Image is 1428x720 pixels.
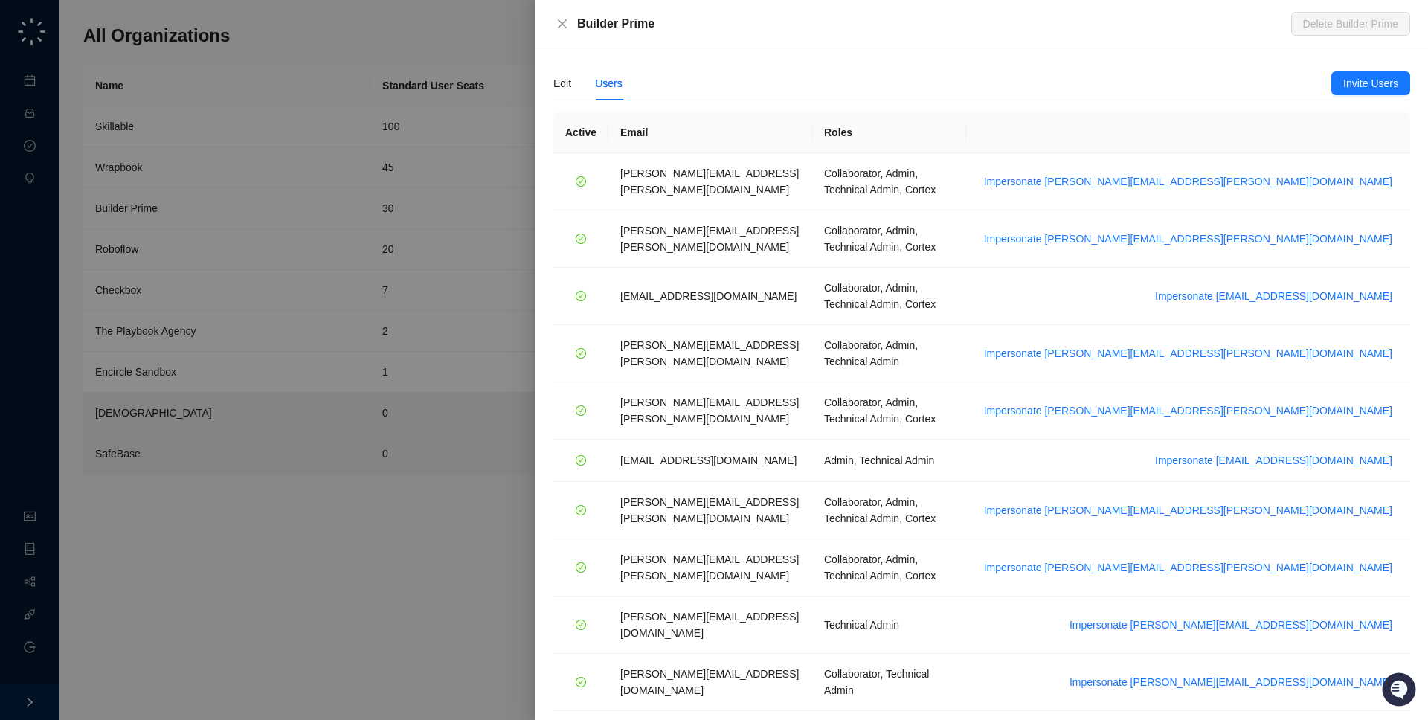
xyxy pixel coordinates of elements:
[978,344,1398,362] button: Impersonate [PERSON_NAME][EMAIL_ADDRESS][PERSON_NAME][DOMAIN_NAME]
[1070,617,1392,633] span: Impersonate [PERSON_NAME][EMAIL_ADDRESS][DOMAIN_NAME]
[1149,451,1398,469] button: Impersonate [EMAIL_ADDRESS][DOMAIN_NAME]
[984,559,1392,576] span: Impersonate [PERSON_NAME][EMAIL_ADDRESS][PERSON_NAME][DOMAIN_NAME]
[812,210,966,268] td: Collaborator, Admin, Technical Admin, Cortex
[812,539,966,597] td: Collaborator, Admin, Technical Admin, Cortex
[812,440,966,482] td: Admin, Technical Admin
[984,173,1392,190] span: Impersonate [PERSON_NAME][EMAIL_ADDRESS][PERSON_NAME][DOMAIN_NAME]
[812,382,966,440] td: Collaborator, Admin, Technical Admin, Cortex
[576,348,586,359] span: check-circle
[984,345,1392,361] span: Impersonate [PERSON_NAME][EMAIL_ADDRESS][PERSON_NAME][DOMAIN_NAME]
[576,620,586,630] span: check-circle
[978,402,1398,420] button: Impersonate [PERSON_NAME][EMAIL_ADDRESS][PERSON_NAME][DOMAIN_NAME]
[1343,75,1398,91] span: Invite Users
[15,210,27,222] div: 📚
[51,150,188,161] div: We're available if you need us!
[812,268,966,325] td: Collaborator, Admin, Technical Admin, Cortex
[1064,673,1398,691] button: Impersonate [PERSON_NAME][EMAIL_ADDRESS][DOMAIN_NAME]
[608,112,812,153] th: Email
[9,202,61,229] a: 📚Docs
[978,230,1398,248] button: Impersonate [PERSON_NAME][EMAIL_ADDRESS][PERSON_NAME][DOMAIN_NAME]
[67,210,79,222] div: 📶
[576,505,586,515] span: check-circle
[15,83,271,107] h2: How can we help?
[553,112,608,153] th: Active
[1064,616,1398,634] button: Impersonate [PERSON_NAME][EMAIL_ADDRESS][DOMAIN_NAME]
[812,654,966,711] td: Collaborator, Technical Admin
[620,339,799,367] span: [PERSON_NAME][EMAIL_ADDRESS][PERSON_NAME][DOMAIN_NAME]
[620,668,799,696] span: [PERSON_NAME][EMAIL_ADDRESS][DOMAIN_NAME]
[1291,12,1410,36] button: Delete Builder Prime
[82,208,115,223] span: Status
[576,234,586,244] span: check-circle
[620,167,799,196] span: [PERSON_NAME][EMAIL_ADDRESS][PERSON_NAME][DOMAIN_NAME]
[620,290,797,302] span: [EMAIL_ADDRESS][DOMAIN_NAME]
[620,496,799,524] span: [PERSON_NAME][EMAIL_ADDRESS][PERSON_NAME][DOMAIN_NAME]
[812,482,966,539] td: Collaborator, Admin, Technical Admin, Cortex
[576,677,586,687] span: check-circle
[51,135,244,150] div: Start new chat
[984,231,1392,247] span: Impersonate [PERSON_NAME][EMAIL_ADDRESS][PERSON_NAME][DOMAIN_NAME]
[978,559,1398,576] button: Impersonate [PERSON_NAME][EMAIL_ADDRESS][PERSON_NAME][DOMAIN_NAME]
[30,208,55,223] span: Docs
[15,135,42,161] img: 5124521997842_fc6d7dfcefe973c2e489_88.png
[984,502,1392,518] span: Impersonate [PERSON_NAME][EMAIL_ADDRESS][PERSON_NAME][DOMAIN_NAME]
[1149,287,1398,305] button: Impersonate [EMAIL_ADDRESS][DOMAIN_NAME]
[1380,671,1421,711] iframe: Open customer support
[577,15,1291,33] div: Builder Prime
[1155,452,1392,469] span: Impersonate [EMAIL_ADDRESS][DOMAIN_NAME]
[148,245,180,256] span: Pylon
[105,244,180,256] a: Powered byPylon
[620,553,799,582] span: [PERSON_NAME][EMAIL_ADDRESS][PERSON_NAME][DOMAIN_NAME]
[15,15,45,45] img: Swyft AI
[812,153,966,210] td: Collaborator, Admin, Technical Admin, Cortex
[978,501,1398,519] button: Impersonate [PERSON_NAME][EMAIL_ADDRESS][PERSON_NAME][DOMAIN_NAME]
[812,325,966,382] td: Collaborator, Admin, Technical Admin
[15,60,271,83] p: Welcome 👋
[553,15,571,33] button: Close
[556,18,568,30] span: close
[576,562,586,573] span: check-circle
[620,611,799,639] span: [PERSON_NAME][EMAIL_ADDRESS][DOMAIN_NAME]
[1331,71,1410,95] button: Invite Users
[812,597,966,654] td: Technical Admin
[576,291,586,301] span: check-circle
[61,202,120,229] a: 📶Status
[812,112,966,153] th: Roles
[978,173,1398,190] button: Impersonate [PERSON_NAME][EMAIL_ADDRESS][PERSON_NAME][DOMAIN_NAME]
[576,455,586,466] span: check-circle
[620,225,799,253] span: [PERSON_NAME][EMAIL_ADDRESS][PERSON_NAME][DOMAIN_NAME]
[1070,674,1392,690] span: Impersonate [PERSON_NAME][EMAIL_ADDRESS][DOMAIN_NAME]
[620,396,799,425] span: [PERSON_NAME][EMAIL_ADDRESS][PERSON_NAME][DOMAIN_NAME]
[253,139,271,157] button: Start new chat
[620,454,797,466] span: [EMAIL_ADDRESS][DOMAIN_NAME]
[576,405,586,416] span: check-circle
[553,75,571,91] div: Edit
[576,176,586,187] span: check-circle
[595,75,623,91] div: Users
[1155,288,1392,304] span: Impersonate [EMAIL_ADDRESS][DOMAIN_NAME]
[984,402,1392,419] span: Impersonate [PERSON_NAME][EMAIL_ADDRESS][PERSON_NAME][DOMAIN_NAME]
